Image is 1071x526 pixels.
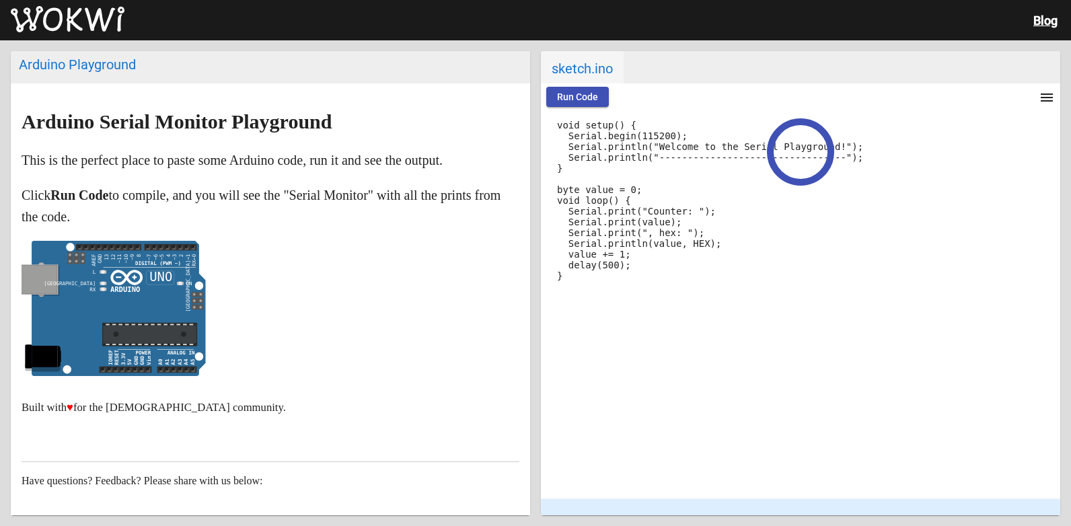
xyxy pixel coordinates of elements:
[557,91,598,102] span: Run Code
[22,149,519,171] p: This is the perfect place to paste some Arduino code, run it and see the output.
[1033,13,1058,28] a: Blog
[1039,89,1055,106] mat-icon: menu
[50,188,108,202] strong: Run Code
[546,87,609,107] button: Run Code
[11,6,124,33] img: Wokwi
[67,401,73,414] span: ♥
[19,57,522,73] div: Arduino Playground
[22,401,286,414] small: Built with for the [DEMOGRAPHIC_DATA] community.
[22,111,519,133] h2: Arduino Serial Monitor Playground
[557,120,863,281] code: void setup() { Serial.begin(115200); Serial.println("Welcome to the Serial Playground!"); Serial....
[22,184,519,227] p: Click to compile, and you will see the "Serial Monitor" with all the prints from the code.
[541,51,624,83] span: sketch.ino
[22,475,263,486] span: Have questions? Feedback? Please share with us below:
